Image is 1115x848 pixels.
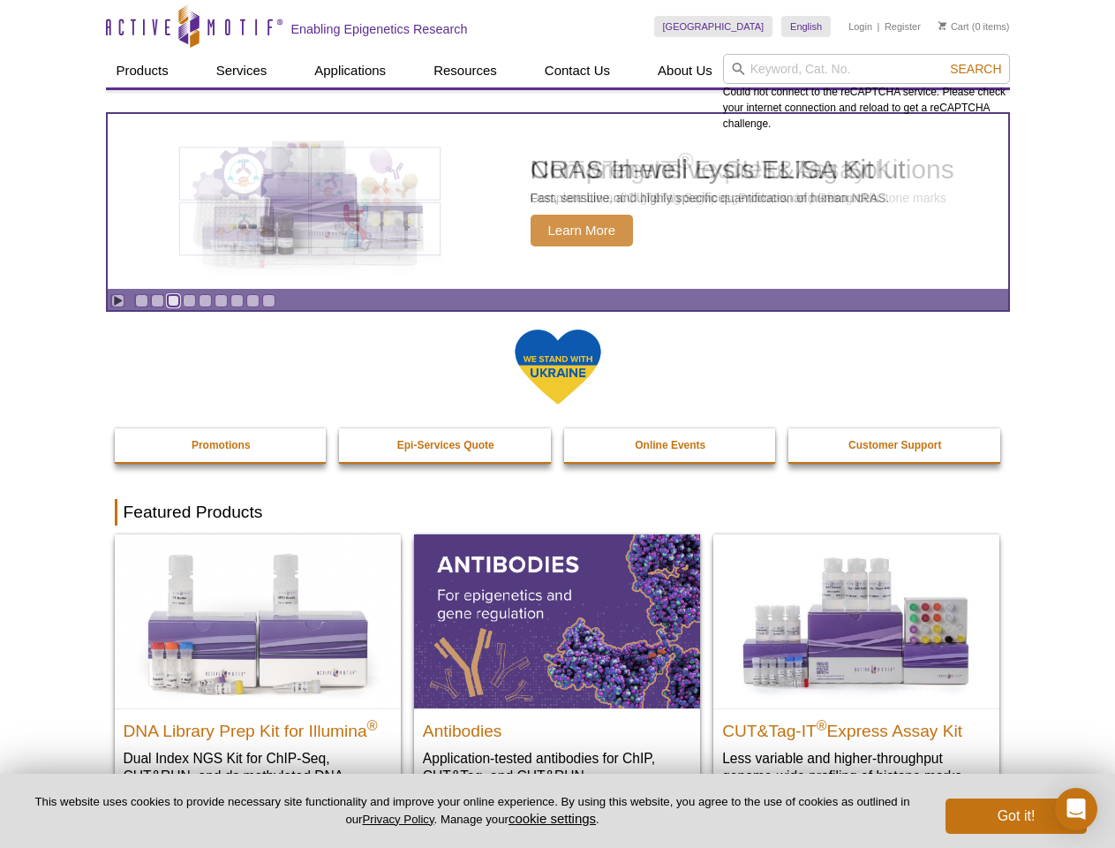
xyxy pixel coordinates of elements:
strong: Epi-Services Quote [397,439,494,451]
a: Go to slide 2 [151,294,164,307]
li: (0 items) [938,16,1010,37]
a: Toggle autoplay [111,294,124,307]
div: Could not connect to the reCAPTCHA service. Please check your internet connection and reload to g... [723,54,1010,132]
a: Go to slide 1 [135,294,148,307]
h2: Enabling Epigenetics Research [291,21,468,37]
strong: Customer Support [848,439,941,451]
img: We Stand With Ukraine [514,328,602,406]
a: About Us [647,54,723,87]
h2: CUT&Tag-IT Express Assay Kit [722,714,991,740]
p: This website uses cookies to provide necessary site functionality and improve your online experie... [28,794,916,828]
a: Online Events [564,428,778,462]
sup: ® [817,717,827,732]
img: DNA Library Prep Kit for Illumina [115,534,401,708]
p: Less variable and higher-throughput genome-wide profiling of histone marks​. [722,749,991,785]
a: DNA Library Prep Kit for Illumina DNA Library Prep Kit for Illumina® Dual Index NGS Kit for ChIP-... [115,534,401,820]
a: All Antibodies Antibodies Application-tested antibodies for ChIP, CUT&Tag, and CUT&RUN. [414,534,700,802]
a: [GEOGRAPHIC_DATA] [654,16,773,37]
button: Got it! [945,799,1087,834]
button: cookie settings [509,811,596,826]
a: Go to slide 8 [246,294,260,307]
a: Go to slide 3 [167,294,180,307]
strong: Promotions [192,439,251,451]
a: Register [885,20,921,33]
a: Products [106,54,179,87]
a: Go to slide 4 [183,294,196,307]
li: | [878,16,880,37]
p: Application-tested antibodies for ChIP, CUT&Tag, and CUT&RUN. [423,749,691,785]
a: Cart [938,20,969,33]
a: Resources [423,54,508,87]
sup: ® [367,717,378,732]
p: Dual Index NGS Kit for ChIP-Seq, CUT&RUN, and ds methylated DNA assays. [124,749,392,803]
a: Login [848,20,872,33]
a: Go to slide 6 [215,294,228,307]
a: Promotions [115,428,328,462]
a: Privacy Policy [362,813,433,826]
img: All Antibodies [414,534,700,708]
a: CUT&Tag-IT® Express Assay Kit CUT&Tag-IT®Express Assay Kit Less variable and higher-throughput ge... [713,534,999,802]
a: Epi-Services Quote [339,428,553,462]
button: Search [945,61,1006,77]
a: Services [206,54,278,87]
a: English [781,16,831,37]
h2: Featured Products [115,499,1001,526]
span: Search [950,62,1001,76]
strong: Online Events [635,439,705,451]
h2: Antibodies [423,714,691,740]
a: Go to slide 5 [199,294,212,307]
img: Your Cart [938,21,946,30]
a: Contact Us [534,54,621,87]
a: Go to slide 9 [262,294,275,307]
a: Go to slide 7 [230,294,244,307]
div: Open Intercom Messenger [1055,788,1097,830]
a: Customer Support [788,428,1002,462]
input: Keyword, Cat. No. [723,54,1010,84]
a: Applications [304,54,396,87]
img: CUT&Tag-IT® Express Assay Kit [713,534,999,708]
h2: DNA Library Prep Kit for Illumina [124,714,392,740]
